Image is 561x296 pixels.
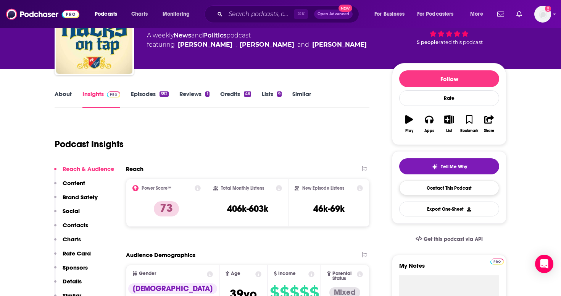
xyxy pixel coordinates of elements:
span: Income [278,271,296,276]
span: For Business [374,9,405,20]
span: Monitoring [163,9,190,20]
span: New [339,5,352,12]
div: 46 [244,91,251,97]
img: User Profile [534,6,551,23]
div: Play [405,128,413,133]
p: Rate Card [63,250,91,257]
div: List [446,128,452,133]
div: Bookmark [460,128,478,133]
a: David Axelrod [178,40,232,49]
button: Play [399,110,419,138]
button: Contacts [54,221,88,236]
h2: Audience Demographics [126,251,195,259]
a: Credits46 [220,90,251,108]
h2: Power Score™ [142,185,171,191]
a: Get this podcast via API [409,230,489,249]
h3: 46k-69k [313,203,345,215]
span: rated this podcast [438,39,483,45]
div: 1 [205,91,209,97]
span: , [235,40,237,49]
div: 352 [160,91,169,97]
span: For Podcasters [417,9,454,20]
p: Reach & Audience [63,165,114,172]
input: Search podcasts, credits, & more... [226,8,294,20]
img: Podchaser Pro [490,259,504,265]
span: Age [231,271,240,276]
svg: Add a profile image [545,6,551,12]
span: Gender [139,271,156,276]
span: and [191,32,203,39]
button: Apps [419,110,439,138]
h3: 406k-603k [227,203,268,215]
button: Open AdvancedNew [314,10,353,19]
div: [DEMOGRAPHIC_DATA] [128,283,217,294]
p: Charts [63,236,81,243]
button: open menu [369,8,414,20]
a: Mike Murphy [312,40,367,49]
p: Details [63,278,82,285]
button: open menu [412,8,465,20]
button: Social [54,207,80,221]
button: open menu [89,8,127,20]
p: Contacts [63,221,88,229]
a: Show notifications dropdown [494,8,507,21]
button: List [439,110,459,138]
a: Politics [203,32,226,39]
p: 73 [154,201,179,216]
span: Parental Status [332,271,356,281]
button: Charts [54,236,81,250]
h2: New Episode Listens [302,185,344,191]
span: Get this podcast via API [424,236,483,242]
span: and [297,40,309,49]
span: Open Advanced [318,12,349,16]
button: Export One-Sheet [399,202,499,216]
div: Share [484,128,494,133]
button: Details [54,278,82,292]
p: Brand Safety [63,194,98,201]
div: Open Intercom Messenger [535,255,553,273]
button: open menu [157,8,200,20]
button: Sponsors [54,264,88,278]
button: Bookmark [459,110,479,138]
img: Podchaser Pro [107,91,120,98]
span: More [470,9,483,20]
button: tell me why sparkleTell Me Why [399,158,499,174]
button: open menu [465,8,493,20]
p: Content [63,179,85,187]
a: Contact This Podcast [399,181,499,195]
a: Show notifications dropdown [513,8,525,21]
p: Social [63,207,80,215]
h2: Total Monthly Listens [221,185,264,191]
button: Brand Safety [54,194,98,208]
button: Follow [399,70,499,87]
span: Podcasts [95,9,117,20]
div: Apps [424,128,434,133]
a: About [55,90,72,108]
a: Charts [126,8,152,20]
p: Sponsors [63,264,88,271]
a: InsightsPodchaser Pro [82,90,120,108]
span: Logged in as lorenzaingram [534,6,551,23]
h2: Reach [126,165,143,172]
a: News [174,32,191,39]
a: Reviews1 [179,90,209,108]
img: Podchaser - Follow, Share and Rate Podcasts [6,7,79,21]
span: Tell Me Why [441,164,467,170]
div: A weekly podcast [147,31,367,49]
button: Rate Card [54,250,91,264]
div: Rate [399,90,499,106]
span: featuring [147,40,367,49]
h1: Podcast Insights [55,138,124,150]
span: ⌘ K [294,9,308,19]
a: Similar [292,90,311,108]
span: Charts [131,9,148,20]
div: Search podcasts, credits, & more... [212,5,366,23]
button: Share [479,110,499,138]
a: Episodes352 [131,90,169,108]
div: 9 [277,91,282,97]
button: Reach & Audience [54,165,114,179]
a: Pro website [490,257,504,265]
label: My Notes [399,262,499,275]
button: Content [54,179,85,194]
